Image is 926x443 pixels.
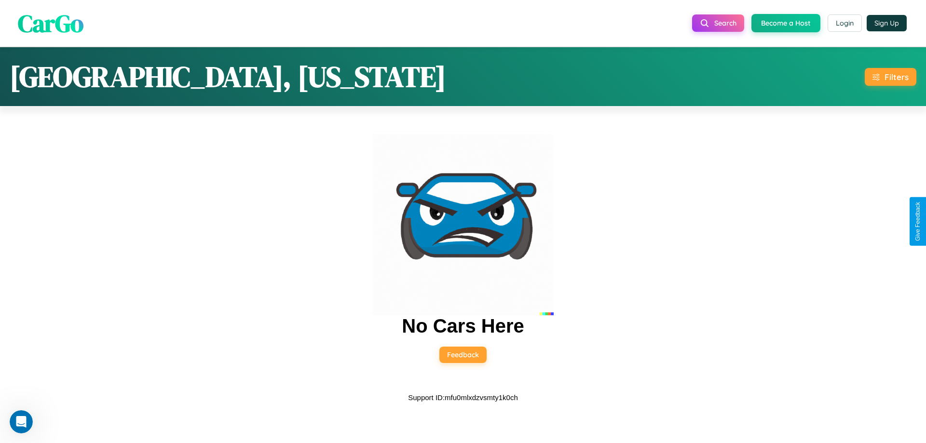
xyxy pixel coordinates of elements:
button: Filters [865,68,916,86]
button: Login [828,14,862,32]
h2: No Cars Here [402,315,524,337]
h1: [GEOGRAPHIC_DATA], [US_STATE] [10,57,446,96]
img: car [372,134,554,315]
div: Give Feedback [914,202,921,241]
button: Become a Host [751,14,820,32]
span: CarGo [18,6,83,40]
button: Sign Up [867,15,907,31]
div: Filters [885,72,909,82]
p: Support ID: mfu0mlxdzvsmty1k0ch [408,391,518,404]
button: Search [692,14,744,32]
button: Feedback [439,347,487,363]
iframe: Intercom live chat [10,410,33,433]
span: Search [714,19,736,27]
